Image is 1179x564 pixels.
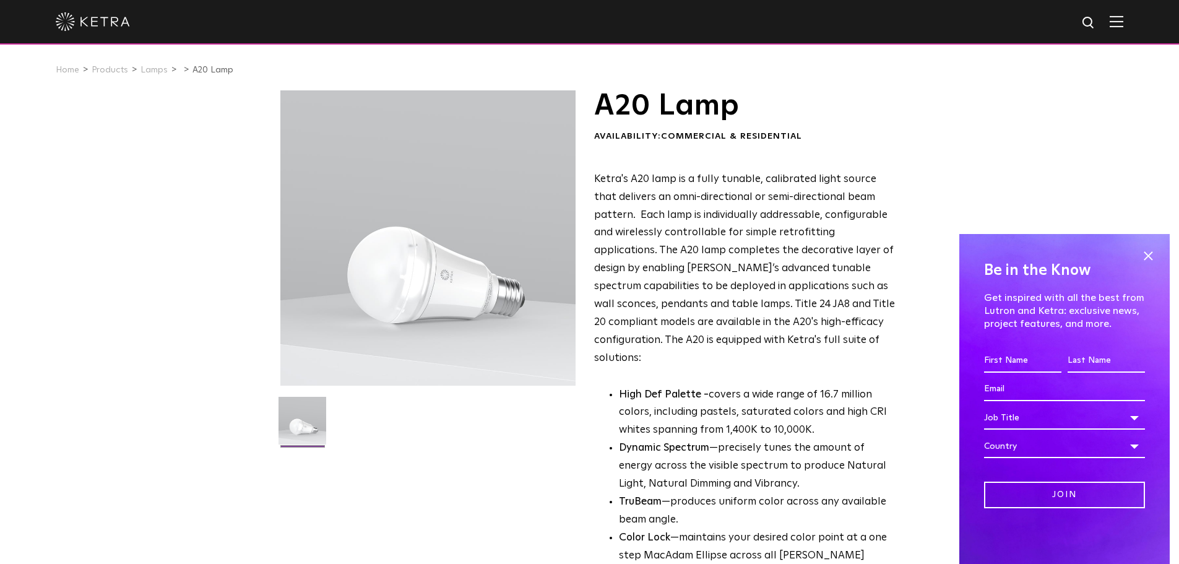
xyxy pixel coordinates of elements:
input: Join [984,482,1145,508]
a: A20 Lamp [192,66,233,74]
li: —produces uniform color across any available beam angle. [619,493,896,529]
span: Commercial & Residential [661,132,802,141]
li: —precisely tunes the amount of energy across the visible spectrum to produce Natural Light, Natur... [619,440,896,493]
a: Products [92,66,128,74]
strong: Dynamic Spectrum [619,443,709,453]
a: Lamps [140,66,168,74]
input: First Name [984,349,1061,373]
input: Email [984,378,1145,401]
p: covers a wide range of 16.7 million colors, including pastels, saturated colors and high CRI whit... [619,386,896,440]
div: Job Title [984,406,1145,430]
span: Ketra's A20 lamp is a fully tunable, calibrated light source that delivers an omni-directional or... [594,174,895,363]
img: search icon [1081,15,1097,31]
input: Last Name [1068,349,1145,373]
div: Country [984,435,1145,458]
img: Hamburger%20Nav.svg [1110,15,1123,27]
img: ketra-logo-2019-white [56,12,130,31]
strong: TruBeam [619,497,662,507]
img: A20-Lamp-2021-Web-Square [279,397,326,454]
strong: Color Lock [619,532,670,543]
strong: High Def Palette - [619,389,709,400]
div: Availability: [594,131,896,143]
h1: A20 Lamp [594,90,896,121]
h4: Be in the Know [984,259,1145,282]
p: Get inspired with all the best from Lutron and Ketra: exclusive news, project features, and more. [984,292,1145,330]
a: Home [56,66,79,74]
